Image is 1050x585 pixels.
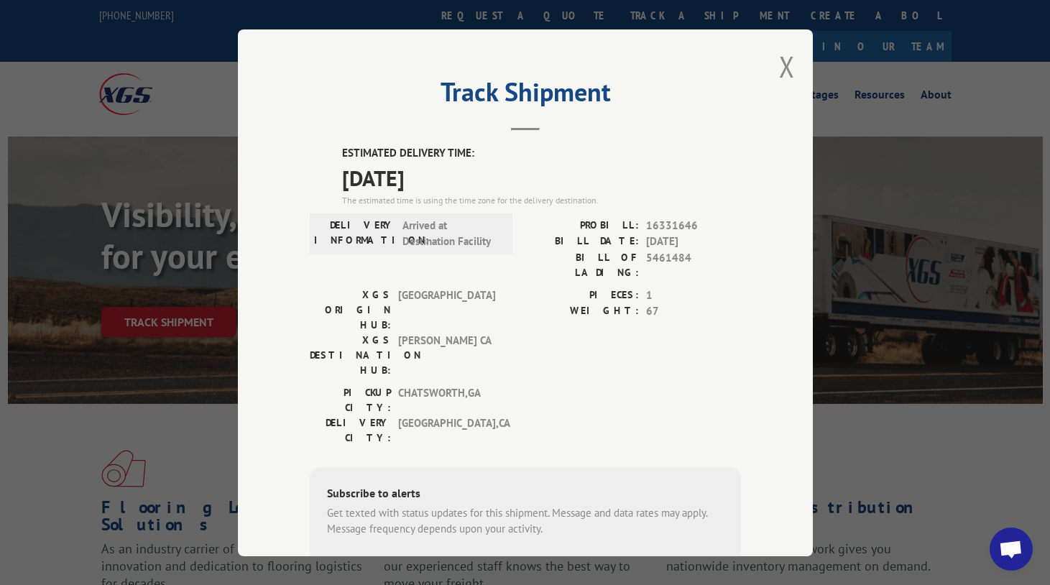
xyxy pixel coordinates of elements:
label: DELIVERY INFORMATION: [314,217,395,249]
span: [GEOGRAPHIC_DATA] , CA [398,415,495,445]
div: Subscribe to alerts [327,484,724,505]
span: [GEOGRAPHIC_DATA] [398,287,495,332]
label: WEIGHT: [525,303,639,320]
div: The estimated time is using the time zone for the delivery destination. [342,193,741,206]
label: PIECES: [525,287,639,303]
label: BILL DATE: [525,234,639,250]
button: Close modal [779,47,795,86]
span: [DATE] [646,234,741,250]
label: DELIVERY CITY: [310,415,391,445]
div: Get texted with status updates for this shipment. Message and data rates may apply. Message frequ... [327,505,724,537]
span: 1 [646,287,741,303]
span: [PERSON_NAME] CA [398,332,495,377]
label: XGS ORIGIN HUB: [310,287,391,332]
div: Open chat [990,528,1033,571]
span: Arrived at Destination Facility [402,217,499,249]
label: PROBILL: [525,217,639,234]
span: 67 [646,303,741,320]
span: [DATE] [342,161,741,193]
label: BILL OF LADING: [525,249,639,280]
label: ESTIMATED DELIVERY TIME: [342,145,741,162]
span: CHATSWORTH , GA [398,384,495,415]
span: 16331646 [646,217,741,234]
h2: Track Shipment [310,82,741,109]
label: PICKUP CITY: [310,384,391,415]
span: 5461484 [646,249,741,280]
label: XGS DESTINATION HUB: [310,332,391,377]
